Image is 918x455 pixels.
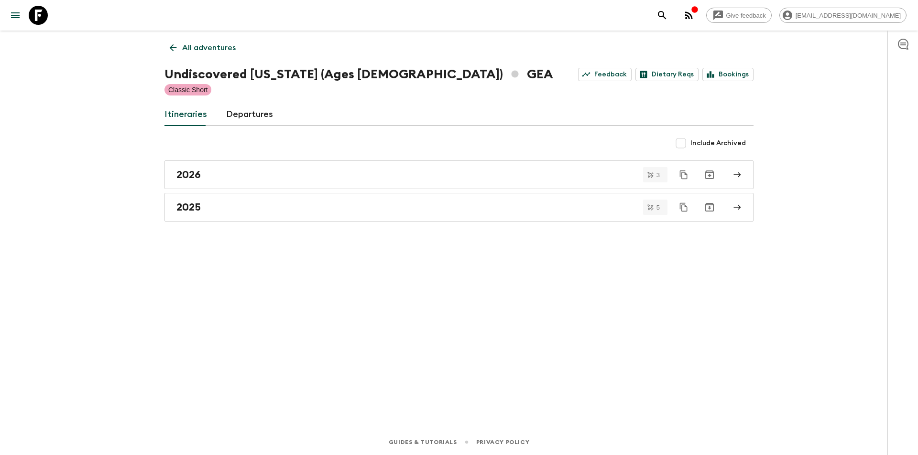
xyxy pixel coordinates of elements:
[651,172,666,178] span: 3
[702,68,754,81] a: Bookings
[779,8,907,23] div: [EMAIL_ADDRESS][DOMAIN_NAME]
[700,165,719,184] button: Archive
[578,68,632,81] a: Feedback
[700,198,719,217] button: Archive
[675,166,692,183] button: Duplicate
[168,85,208,95] p: Classic Short
[675,199,692,216] button: Duplicate
[226,103,273,126] a: Departures
[176,201,201,213] h2: 2025
[164,193,754,222] a: 2025
[164,65,553,84] h1: Undiscovered [US_STATE] (Ages [DEMOGRAPHIC_DATA]) GEA
[182,42,236,53] p: All adventures
[389,437,457,447] a: Guides & Tutorials
[653,6,672,25] button: search adventures
[6,6,25,25] button: menu
[164,103,207,126] a: Itineraries
[721,12,771,19] span: Give feedback
[635,68,699,81] a: Dietary Reqs
[790,12,906,19] span: [EMAIL_ADDRESS][DOMAIN_NAME]
[176,169,201,181] h2: 2026
[690,138,746,148] span: Include Archived
[476,437,529,447] a: Privacy Policy
[706,8,772,23] a: Give feedback
[164,38,241,57] a: All adventures
[164,160,754,189] a: 2026
[651,204,666,211] span: 5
